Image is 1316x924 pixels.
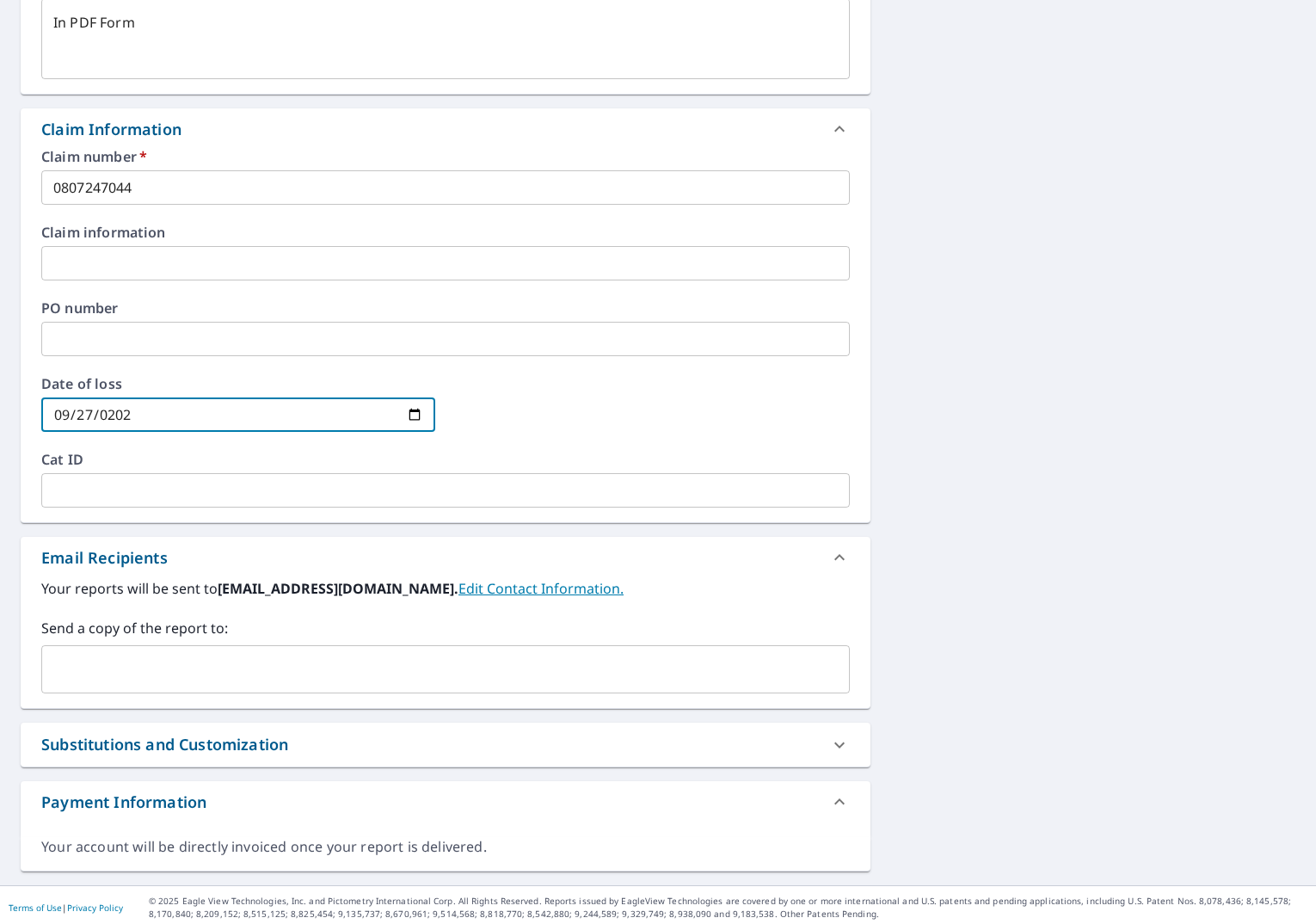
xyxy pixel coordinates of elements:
[458,579,624,598] a: EditContactInfo
[41,150,850,163] label: Claim number
[41,225,850,239] label: Claim information
[21,108,870,150] div: Claim Information
[67,902,123,914] a: Privacy Policy
[41,618,850,638] label: Send a copy of the report to:
[41,546,168,570] div: Email Recipients
[149,895,1307,921] p: © 2025 Eagle View Technologies, Inc. and Pictometry International Corp. All Rights Reserved. Repo...
[9,902,123,913] p: |
[41,118,181,141] div: Claim Information
[41,791,206,814] div: Payment Information
[41,453,850,466] label: Cat ID
[41,837,850,857] div: Your account will be directly invoiced once your report is delivered.
[218,579,458,598] b: [EMAIL_ADDRESS][DOMAIN_NAME].
[53,15,838,64] textarea: In PDF Form
[9,902,62,914] a: Terms of Use
[21,781,870,822] div: Payment Information
[41,377,435,391] label: Date of loss
[41,301,850,315] label: PO number
[21,537,870,578] div: Email Recipients
[41,578,850,599] label: Your reports will be sent to
[21,723,870,767] div: Substitutions and Customization
[41,733,288,756] div: Substitutions and Customization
